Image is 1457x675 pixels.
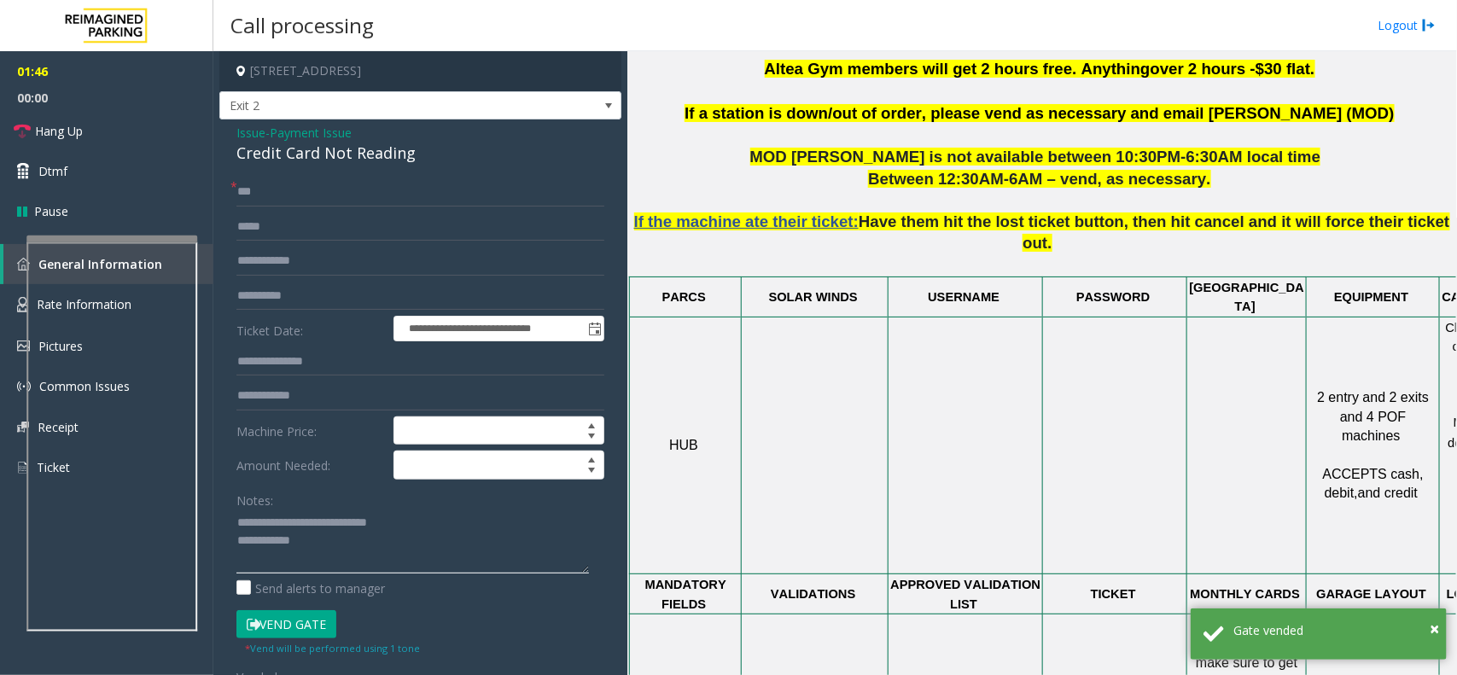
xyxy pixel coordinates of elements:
[1317,390,1432,443] span: 2 entry and 2 exits and 4 POF machines
[17,422,29,433] img: 'icon'
[236,579,385,597] label: Send alerts to manager
[859,212,1449,253] span: Have them hit the lost ticket button, then hit cancel and it will force their ticket out.
[765,60,1151,78] span: Altea Gym members will get 2 hours free. Anything
[890,578,1044,610] span: APPROVED VALIDATION LIST
[1430,616,1439,642] button: Close
[662,290,706,304] span: PARCS
[1316,587,1426,601] span: GARAGE LAYOUT
[585,317,603,340] span: Toggle popup
[928,290,1000,304] span: USERNAME
[1334,290,1408,304] span: EQUIPMENT
[17,340,30,352] img: 'icon'
[236,142,604,165] div: Credit Card Not Reading
[17,380,31,393] img: 'icon'
[1091,587,1136,601] span: TICKET
[1358,486,1418,500] span: and credit
[17,258,30,271] img: 'icon'
[232,316,389,341] label: Ticket Date:
[38,162,67,180] span: Dtmf
[232,416,389,445] label: Machine Price:
[245,642,420,655] small: Vend will be performed using 1 tone
[580,431,603,445] span: Decrease value
[645,578,730,610] span: MANDATORY FIELDS
[265,125,352,141] span: -
[1422,16,1436,34] img: logout
[1323,467,1428,500] span: ACCEPTS cash, debit,
[236,124,265,142] span: Issue
[1151,60,1256,78] span: over 2 hours -
[868,170,1210,188] span: Between 12:30AM-6AM – vend, as necessary.
[634,212,859,230] span: If the machine ate their ticket:
[222,4,382,46] h3: Call processing
[34,202,68,220] span: Pause
[35,122,83,140] span: Hang Up
[685,104,1394,122] span: If a station is down/out of order, please vend as necessary and email [PERSON_NAME] (MOD)
[232,451,389,480] label: Amount Needed:
[1256,60,1314,78] span: $30 flat.
[219,51,621,91] h4: [STREET_ADDRESS]
[769,290,858,304] span: SOLAR WINDS
[270,124,352,142] span: Payment Issue
[580,465,603,479] span: Decrease value
[669,438,698,452] span: HUB
[17,297,28,312] img: 'icon'
[236,486,273,509] label: Notes:
[1190,587,1300,601] span: MONTHLY CARDS
[220,92,540,119] span: Exit 2
[580,451,603,465] span: Increase value
[750,148,1321,166] span: MOD [PERSON_NAME] is not available between 10:30PM-6:30AM local time
[1233,621,1434,639] div: Gate vended
[1190,281,1304,313] span: [GEOGRAPHIC_DATA]
[1076,290,1150,304] span: PASSWORD
[3,244,213,284] a: General Information
[236,610,336,639] button: Vend Gate
[1378,16,1436,34] a: Logout
[1430,617,1439,640] span: ×
[771,587,855,601] span: VALIDATIONS
[17,460,28,475] img: 'icon'
[580,417,603,431] span: Increase value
